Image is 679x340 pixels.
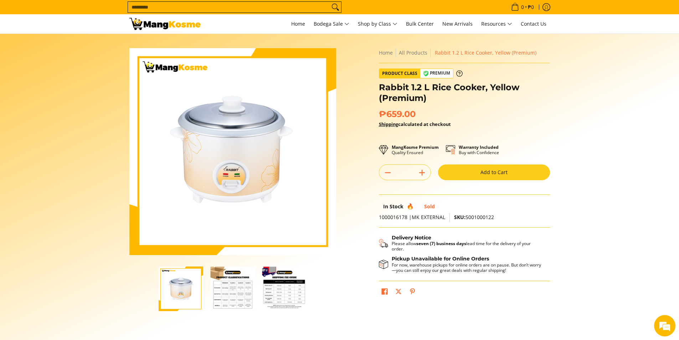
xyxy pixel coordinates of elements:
a: Bodega Sale [310,14,353,34]
a: Pin on Pinterest [407,286,417,299]
strong: Delivery Notice [392,234,431,241]
span: Bulk Center [406,20,434,27]
a: Share on Facebook [380,286,390,299]
img: rabbit-1.2-liter-rice-cooker-yellow-full-view-mang-kosme [129,48,336,255]
p: For now, warehouse pickups for online orders are on pause. But don’t worry—you can still enjoy ou... [392,262,543,273]
span: SKU: [454,214,465,220]
span: Product Class [379,69,420,78]
span: Bodega Sale [314,20,349,29]
p: Buy with Confidence [459,144,499,155]
span: Shop by Class [358,20,397,29]
strong: Warranty Included [459,144,499,150]
img: rabbit-1.2-liter-rice-cooker-yellow-full-view-mang-kosme [159,267,203,311]
a: All Products [399,49,427,56]
button: Shipping & Delivery [379,235,543,252]
strong: MangKosme Premium [392,144,439,150]
span: 1000016178 |MK EXTERNAL [379,214,445,220]
p: Please allow lead time for the delivery of your order. [392,241,543,252]
span: Contact Us [521,20,546,27]
h1: Rabbit 1.2 L Rice Cooker, Yellow (Premium) [379,82,550,103]
img: Rabbit 1.2 L Rice Cooker, Yellow (Premium)-2 [210,267,255,311]
a: Resources [478,14,516,34]
span: ₱0 [527,5,535,10]
img: premium-badge-icon.webp [423,71,429,76]
span: 5001000122 [454,214,494,220]
button: Subtract [379,167,396,178]
strong: Pickup Unavailable for Online Orders [392,255,489,262]
span: Rabbit 1.2 L Rice Cooker, Yellow (Premium) [435,49,536,56]
button: Search [330,2,341,12]
span: Home [291,20,305,27]
a: Home [379,49,393,56]
a: Shipping [379,121,398,127]
span: Sold [424,203,435,210]
span: • [509,3,536,11]
strong: seven (7) business days [416,240,466,247]
strong: calculated at checkout [379,121,451,127]
a: Post on X [393,286,403,299]
span: Premium [420,69,453,78]
p: Quality Ensured [392,144,439,155]
a: Shop by Class [354,14,401,34]
a: Home [288,14,309,34]
a: Bulk Center [402,14,437,34]
img: FRESH RELEASE: Rabbit 1.2L Rice Cooker - Yellow (Premium) l Mang Kosme [129,18,201,30]
span: In Stock [383,203,403,210]
span: Resources [481,20,512,29]
button: Add to Cart [438,164,550,180]
span: New Arrivals [442,20,473,27]
button: Add [413,167,431,178]
img: Rabbit 1.2 L Rice Cooker, Yellow (Premium)-3 [262,267,307,311]
nav: Main Menu [208,14,550,34]
nav: Breadcrumbs [379,48,550,57]
span: ₱659.00 [379,109,416,120]
a: Contact Us [517,14,550,34]
a: New Arrivals [439,14,476,34]
span: 0 [520,5,525,10]
a: Product Class Premium [379,68,463,78]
